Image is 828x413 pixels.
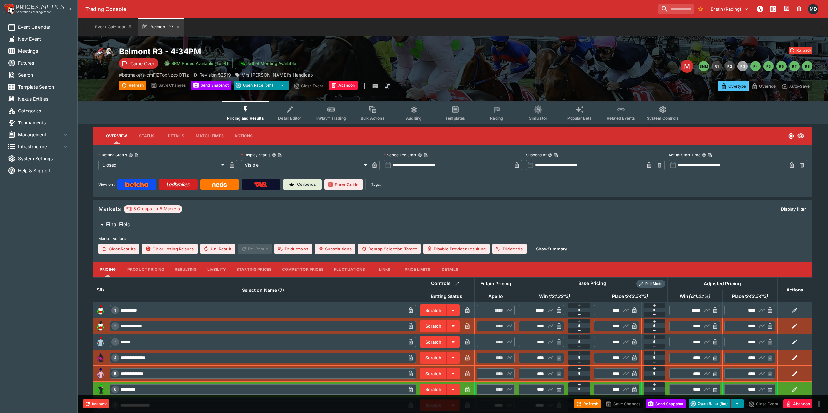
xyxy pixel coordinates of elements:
p: Copy To Clipboard [119,71,189,78]
button: Refresh [119,81,146,90]
div: Matthew Duncan [808,4,818,14]
button: Product Pricing [122,262,169,277]
button: Copy To Clipboard [708,153,712,157]
div: Start From [718,81,812,91]
button: Details [435,262,464,277]
img: runner 1 [95,305,106,315]
button: Details [161,128,191,144]
button: SRM Prices Available (Top4) [161,58,233,69]
button: Actual Start TimeCopy To Clipboard [702,153,706,157]
button: Final Field [93,218,812,231]
img: horse_racing.png [93,47,114,67]
img: Sportsbook Management [16,11,51,14]
span: Template Search [18,83,70,90]
button: R8 [802,61,812,71]
img: runner 4 [95,353,106,363]
span: Meetings [18,48,70,54]
label: Tags: [371,179,381,190]
span: Categories [18,107,70,114]
button: select merge strategy [731,399,744,408]
div: Trading Console [85,6,656,13]
svg: Closed [788,133,794,139]
button: Belmont R3 [138,18,184,36]
span: Tournaments [18,119,70,126]
img: jetbet-logo.svg [239,60,245,67]
button: Overtype [718,81,749,91]
button: Dividends [492,244,527,254]
img: Cerberus [289,182,294,187]
button: Clear Losing Results [142,244,198,254]
p: Display Status [241,152,270,158]
div: Closed [98,160,227,170]
h5: Markets [98,205,121,213]
button: Toggle light/dark mode [767,3,779,15]
span: Re-Result [238,244,272,254]
span: Pricing and Results [227,116,264,121]
p: Auto-Save [789,83,810,90]
button: Abandon [329,81,358,90]
button: Copy To Clipboard [423,153,428,157]
button: Scratch [420,352,447,364]
button: Betting StatusCopy To Clipboard [128,153,133,157]
p: Overtype [728,83,746,90]
button: Send Snapshot [191,81,231,90]
span: Search [18,71,70,78]
div: 5 Groups 5 Markets [126,205,180,213]
em: ( 243.54 %) [624,292,648,300]
button: Fluctuations [329,262,370,277]
button: Abandon [783,399,812,408]
span: Win(121.22%) [672,292,717,300]
span: Detail Editor [278,116,301,121]
span: InPlay™ Trading [316,116,346,121]
button: Send Snapshot [646,399,686,408]
th: Controls [418,277,475,290]
button: Event Calendar [91,18,136,36]
span: Templates [445,116,465,121]
p: Betting Status [98,152,127,158]
span: 4 [113,355,118,360]
button: Disable Provider resulting [423,244,490,254]
button: ShowSummary [532,244,571,254]
img: runner 2 [95,321,106,331]
span: Betting Status [424,292,469,300]
span: Win(121.22%) [532,292,577,300]
span: Simulator [529,116,547,121]
button: Open Race (5m) [234,81,276,90]
button: Remap Selection Target [358,244,421,254]
button: Refresh [574,399,601,408]
button: more [360,81,368,91]
span: New Event [18,36,70,42]
button: Starting Prices [231,262,277,277]
p: Mrs [PERSON_NAME]'s Handicap [241,71,313,78]
div: split button [234,81,289,90]
button: Price Limits [399,262,436,277]
span: Event Calendar [18,24,70,30]
p: Game Over [130,60,154,67]
button: No Bookmarks [695,4,705,14]
span: Roll Mode [643,281,665,287]
button: Match Times [191,128,229,144]
span: 6 [113,387,118,392]
button: Select Tenant [707,4,753,14]
button: R2 [724,61,735,71]
div: Edit Meeting [681,60,693,73]
svg: Visible [797,132,805,140]
button: R6 [776,61,787,71]
button: Overview [101,128,132,144]
button: Matthew Duncan [806,2,820,16]
button: Notifications [793,3,805,15]
button: Scratch [420,368,447,379]
em: ( 121.22 %) [548,292,570,300]
img: runner 3 [95,337,106,347]
button: Links [370,262,399,277]
button: Competitor Prices [277,262,329,277]
button: Un-Result [200,244,235,254]
a: Form Guide [324,179,363,190]
div: Visible [241,160,369,170]
button: Rollback [83,399,109,408]
span: Racing [490,116,503,121]
button: Status [132,128,161,144]
th: Entain Pricing [475,277,517,290]
th: Apollo [475,290,517,302]
button: R5 [763,61,774,71]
